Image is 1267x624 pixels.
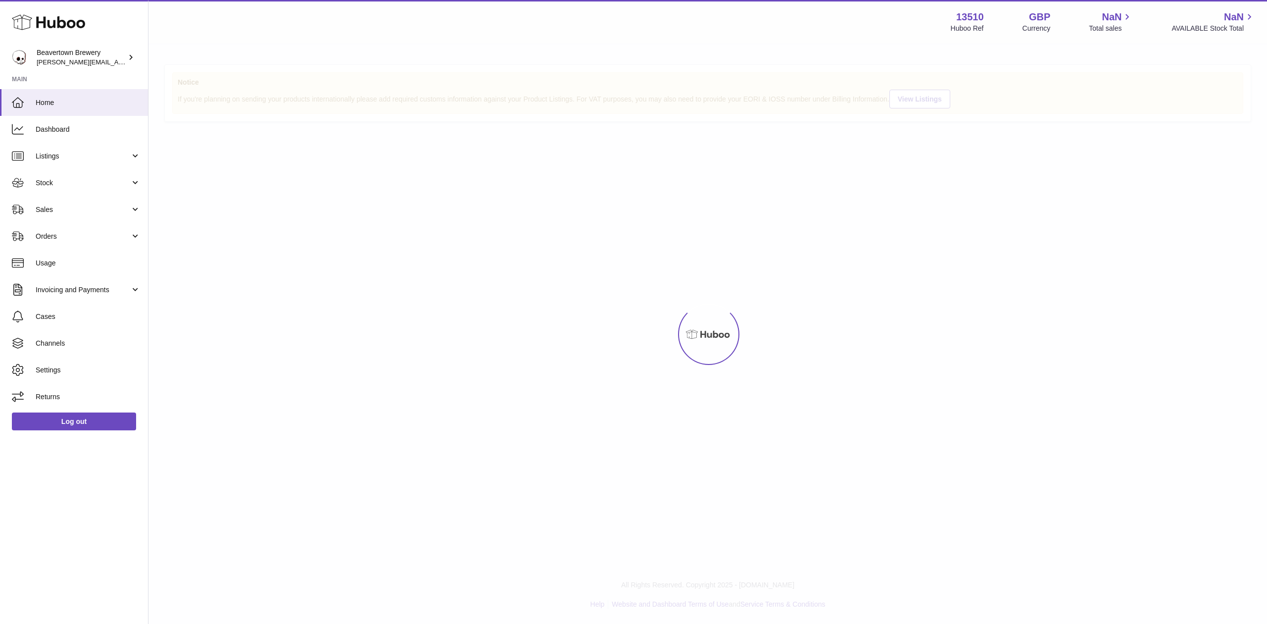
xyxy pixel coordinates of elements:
[36,98,141,107] span: Home
[36,178,130,188] span: Stock
[36,125,141,134] span: Dashboard
[1102,10,1121,24] span: NaN
[36,392,141,402] span: Returns
[1089,10,1133,33] a: NaN Total sales
[36,152,130,161] span: Listings
[1023,24,1051,33] div: Currency
[1029,10,1050,24] strong: GBP
[12,50,27,65] img: Matthew.McCormack@beavertownbrewery.co.uk
[956,10,984,24] strong: 13510
[12,413,136,430] a: Log out
[37,58,251,66] span: [PERSON_NAME][EMAIL_ADDRESS][PERSON_NAME][DOMAIN_NAME]
[36,259,141,268] span: Usage
[951,24,984,33] div: Huboo Ref
[37,48,126,67] div: Beavertown Brewery
[1171,10,1255,33] a: NaN AVAILABLE Stock Total
[36,312,141,321] span: Cases
[1171,24,1255,33] span: AVAILABLE Stock Total
[36,365,141,375] span: Settings
[36,339,141,348] span: Channels
[1089,24,1133,33] span: Total sales
[1224,10,1244,24] span: NaN
[36,285,130,295] span: Invoicing and Payments
[36,232,130,241] span: Orders
[36,205,130,214] span: Sales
